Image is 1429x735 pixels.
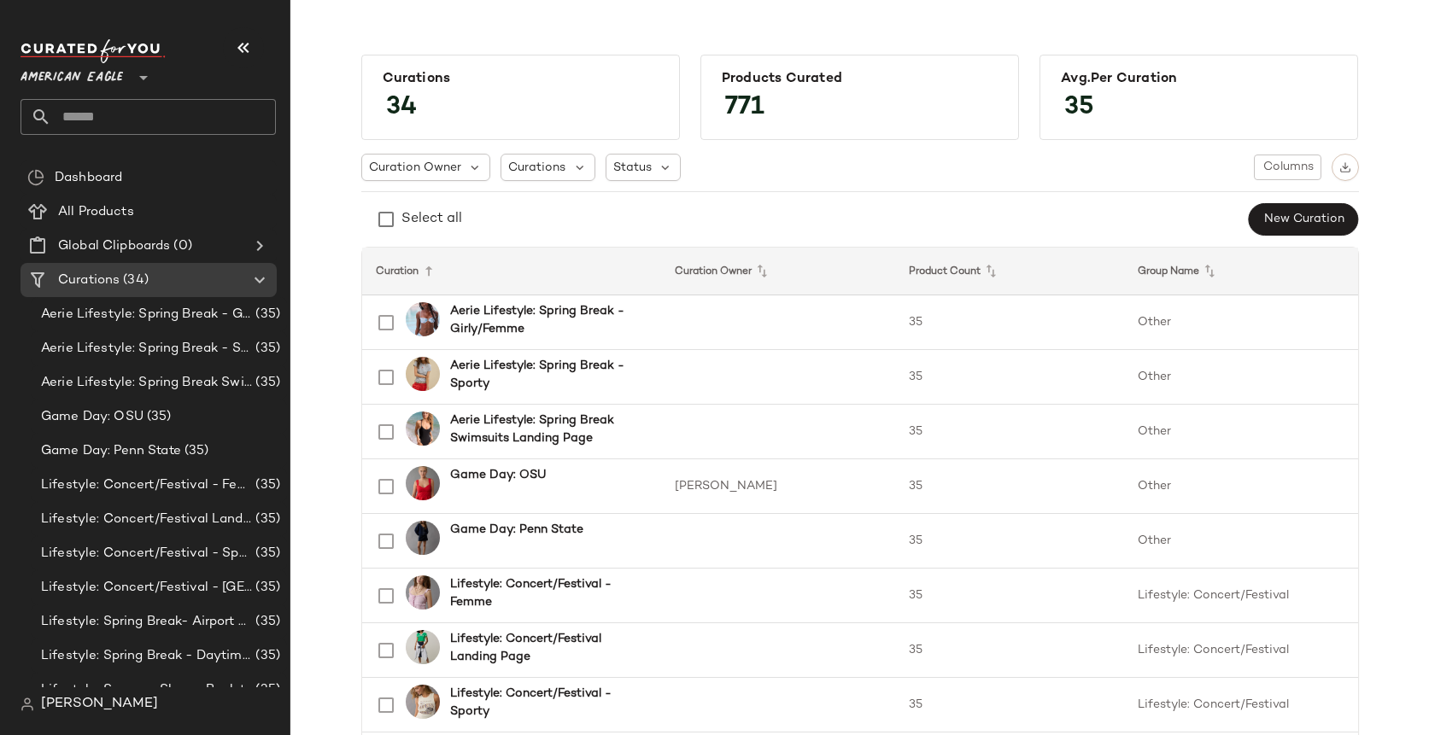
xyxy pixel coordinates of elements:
b: Aerie Lifestyle: Spring Break Swimsuits Landing Page [450,411,641,447]
span: (35) [252,612,280,632]
span: Game Day: Penn State [41,441,181,461]
td: [PERSON_NAME] [661,459,895,514]
img: 2161_1707_345_of [406,630,440,664]
b: Game Day: Penn State [450,521,583,539]
td: Other [1124,350,1357,405]
span: Lifestyle: Summer Shop - Back to School Essentials [41,680,252,700]
span: Lifestyle: Concert/Festival Landing Page [41,510,252,529]
span: (35) [252,680,280,700]
span: Curations [58,271,120,290]
th: Curation Owner [661,248,895,295]
img: 2351_6057_577_of [406,575,440,610]
img: 1457_2460_410_of [406,521,440,555]
span: 771 [708,77,782,138]
button: New Curation [1248,203,1358,236]
img: svg%3e [27,169,44,186]
span: (35) [181,441,209,461]
img: 0751_6009_073_of [406,411,440,446]
div: Curations [383,71,659,87]
span: (35) [252,646,280,666]
div: Avg.per Curation [1061,71,1337,87]
b: Lifestyle: Concert/Festival - Femme [450,575,641,611]
span: Lifestyle: Spring Break- Airport Style [41,612,252,632]
td: Lifestyle: Concert/Festival [1124,678,1357,732]
span: 35 [1047,77,1111,138]
span: (35) [252,339,280,359]
button: Columns [1254,155,1321,180]
span: All Products [58,202,134,222]
span: Dashboard [55,168,122,188]
div: Products Curated [722,71,998,87]
td: 35 [895,514,1124,569]
span: [PERSON_NAME] [41,694,158,715]
span: Lifestyle: Spring Break - Daytime Casual [41,646,252,666]
span: (35) [252,578,280,598]
span: 34 [369,77,434,138]
td: Other [1124,514,1357,569]
span: Curations [508,159,565,177]
td: 35 [895,350,1124,405]
span: Lifestyle: Concert/Festival - Femme [41,475,252,495]
span: (35) [252,373,280,393]
span: (35) [252,305,280,324]
img: svg%3e [1339,161,1351,173]
td: 35 [895,405,1124,459]
span: (0) [170,236,191,256]
span: Game Day: OSU [41,407,143,427]
th: Curation [362,248,661,295]
span: Lifestyle: Concert/Festival - [GEOGRAPHIC_DATA] [41,578,252,598]
span: Curation Owner [369,159,461,177]
td: 35 [895,623,1124,678]
span: (35) [252,510,280,529]
span: American Eagle [20,58,123,89]
b: Lifestyle: Concert/Festival - Sporty [450,685,641,720]
td: 35 [895,459,1124,514]
span: (34) [120,271,149,290]
td: Other [1124,459,1357,514]
span: (35) [143,407,172,427]
span: Status [613,159,652,177]
span: Global Clipboards [58,236,170,256]
b: Lifestyle: Concert/Festival Landing Page [450,630,641,666]
th: Group Name [1124,248,1357,295]
b: Aerie Lifestyle: Spring Break - Sporty [450,357,641,393]
td: 35 [895,678,1124,732]
td: Lifestyle: Concert/Festival [1124,569,1357,623]
td: 35 [895,569,1124,623]
th: Product Count [895,248,1124,295]
td: Lifestyle: Concert/Festival [1124,623,1357,678]
td: 35 [895,295,1124,350]
td: Other [1124,405,1357,459]
span: Aerie Lifestyle: Spring Break Swimsuits Landing Page [41,373,252,393]
img: 0358_6260_600_of [406,466,440,500]
span: Lifestyle: Concert/Festival - Sporty [41,544,252,563]
img: 2753_5769_461_of [406,302,440,336]
img: 0301_6079_106_of [406,685,440,719]
span: Aerie Lifestyle: Spring Break - Girly/Femme [41,305,252,324]
td: Other [1124,295,1357,350]
span: Columns [1262,160,1313,174]
div: Select all [401,209,462,230]
img: svg%3e [20,697,34,711]
b: Game Day: OSU [450,466,546,484]
span: Aerie Lifestyle: Spring Break - Sporty [41,339,252,359]
span: (35) [252,475,280,495]
img: 5494_3646_012_of [406,357,440,391]
span: New Curation [1262,213,1344,226]
span: (35) [252,544,280,563]
img: cfy_white_logo.C9jOOHJF.svg [20,39,166,63]
b: Aerie Lifestyle: Spring Break - Girly/Femme [450,302,641,338]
